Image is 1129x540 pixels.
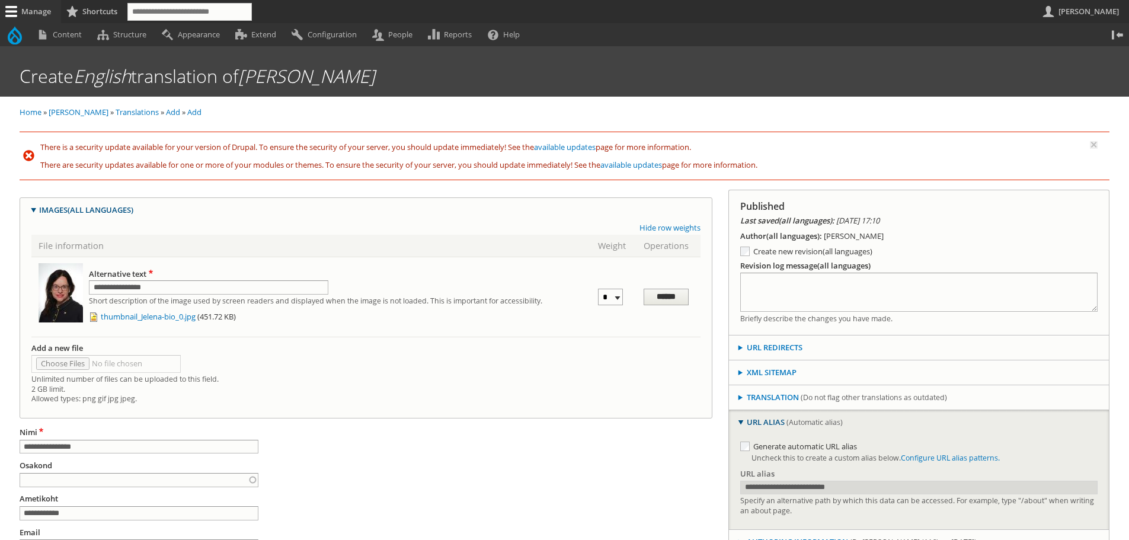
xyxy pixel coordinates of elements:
[20,198,712,223] summary: Images(all languages)
[766,231,820,241] span: (all languages)
[740,469,775,479] label: URL alias
[1090,141,1098,149] a: ×
[740,200,1098,212] div: Published
[116,107,159,117] a: Translations
[753,441,857,452] label: Generate automatic URL alias
[89,296,542,306] div: Short description of the image used by screen readers and displayed when the image is not loaded....
[740,313,1098,325] div: Briefly describe the changes you have made.
[534,142,596,152] a: available updates
[729,336,1109,360] summary: URL redirects
[729,361,1109,385] summary: XML Sitemap
[747,342,802,353] span: URL redirects
[423,23,482,46] a: Reports
[753,246,872,257] label: Create new revision
[20,107,41,117] a: Home
[600,159,662,170] a: available updates
[637,235,701,257] th: Operations
[187,107,202,117] a: Add
[740,215,1098,228] div: [DATE] 17:10
[49,107,108,117] a: [PERSON_NAME]
[20,493,58,504] label: Ametikoht
[89,269,155,279] label: Alternative text
[286,23,367,46] a: Configuration
[230,23,286,46] a: Extend
[740,496,1098,516] div: Specify an alternative path by which this data can be accessed. For example, type "/about" when w...
[591,235,637,257] th: Weight
[747,367,797,378] span: XML Sitemap
[1106,23,1129,46] button: Vertical orientation
[166,107,180,117] a: Add
[779,215,832,226] span: (all languages)
[20,526,40,538] label: Email
[92,23,156,46] a: Structure
[40,141,1098,153] li: There is a security update available for your version of Drupal. To ensure the security of your s...
[747,417,785,427] span: URL alias
[31,343,83,353] label: Add a new file
[740,230,822,242] label: Author
[786,417,843,427] span: (Automatic alias)
[238,63,375,88] em: [PERSON_NAME]
[740,215,834,226] label: Last saved
[101,311,196,322] a: thumbnail_Jelena-bio_0.jpg
[156,23,230,46] a: Appearance
[747,392,799,402] span: Translation
[40,159,1098,171] li: There are security updates available for one or more of your modules or themes. To ensure the sec...
[729,386,1109,410] summary: Translation (Do not flag other translations as outdated)
[20,132,1110,180] div: Error message
[901,453,1000,463] a: Configure URL alias patterns.
[729,411,1109,434] summary: URL alias (Automatic alias)
[817,260,871,271] span: (all languages)
[197,311,236,322] span: (451.72 KB)
[823,246,872,257] span: (all languages)
[68,205,133,215] span: (all languages)
[482,23,530,46] a: Help
[39,205,133,215] span: Images
[31,235,591,257] th: File information
[31,23,92,46] a: Content
[740,230,1098,244] div: [PERSON_NAME]
[740,260,871,271] label: Revision log message
[31,375,701,405] div: Unlimited number of files can be uploaded to this field. 2 GB limit. Allowed types: png gif jpg j...
[639,223,701,232] button: Hide row weights
[73,63,131,88] em: English
[20,426,46,438] label: Nimi
[20,459,52,471] label: Osakond
[367,23,423,46] a: People
[801,392,947,402] span: (Do not flag other translations as outdated)
[751,453,1098,464] div: Uncheck this to create a custom alias below.
[20,65,375,87] h1: Create translation of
